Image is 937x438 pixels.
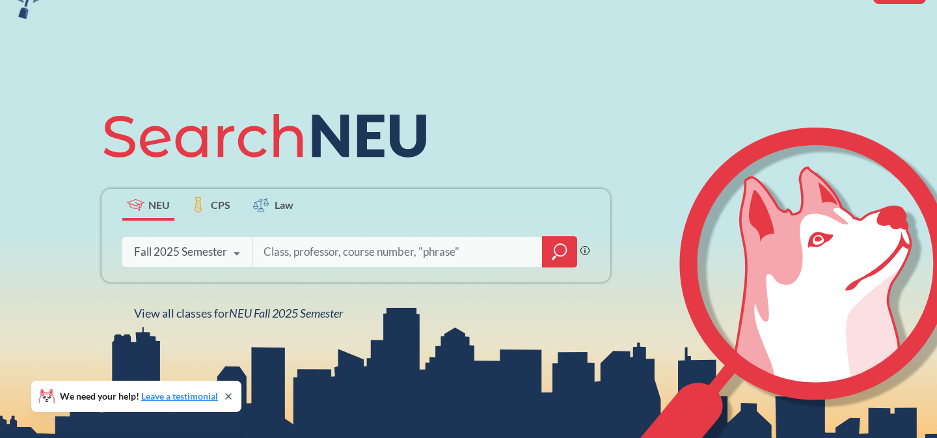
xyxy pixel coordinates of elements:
span: We need your help! [60,392,218,401]
div: magnifying glass [542,236,577,267]
a: Leave a testimonial [141,390,218,402]
div: Fall 2025 Semester [134,245,227,259]
svg: magnifying glass [552,243,567,261]
span: NEU Fall 2025 Semester [229,306,343,320]
span: NEU [148,197,170,212]
span: CPS [211,197,230,212]
span: Law [275,197,293,212]
span: View all classes for [134,306,343,320]
input: Class, professor, course number, "phrase" [262,238,533,266]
